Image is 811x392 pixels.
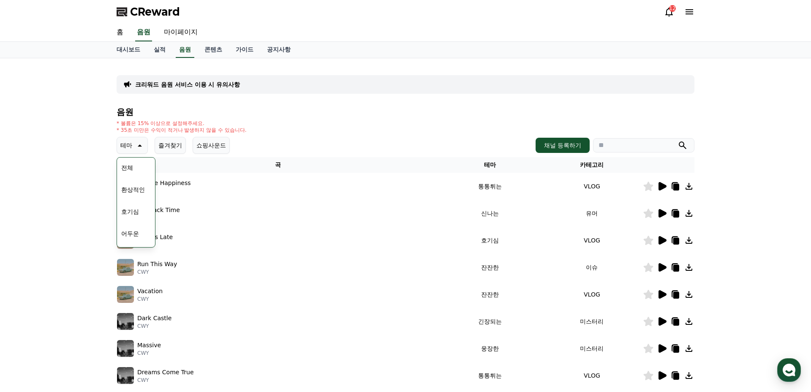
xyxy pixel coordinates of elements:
td: 미스터리 [541,335,643,362]
td: 호기심 [439,227,541,254]
span: CReward [130,5,180,19]
span: 설정 [131,280,141,287]
td: 이슈 [541,254,643,281]
td: VLOG [541,173,643,200]
th: 곡 [117,157,439,173]
td: 신나는 [439,200,541,227]
span: 홈 [27,280,32,287]
a: 설정 [109,268,162,289]
td: 유머 [541,200,643,227]
button: 즐겨찾기 [155,137,186,154]
p: CWY [137,296,163,302]
button: 호기심 [118,202,142,221]
a: 대화 [56,268,109,289]
p: CWY [137,323,171,329]
img: music [117,340,134,357]
a: 공지사항 [260,42,297,58]
td: VLOG [541,227,643,254]
img: music [117,259,134,276]
img: music [117,313,134,330]
p: Run This Way [137,260,177,269]
p: * 볼륨은 15% 이상으로 설정해주세요. [117,120,247,127]
td: 웅장한 [439,335,541,362]
p: A Little Happiness [137,179,191,188]
td: 잔잔한 [439,254,541,281]
td: VLOG [541,281,643,308]
p: CWY [137,269,177,275]
p: Dark Castle [137,314,171,323]
h4: 음원 [117,107,694,117]
button: 테마 [117,137,148,154]
button: 전체 [118,158,136,177]
a: 음원 [176,42,194,58]
button: 어두운 [118,224,142,243]
td: 잔잔한 [439,281,541,308]
a: 실적 [147,42,172,58]
img: music [117,367,134,384]
td: 통통튀는 [439,173,541,200]
a: 홈 [3,268,56,289]
p: 테마 [120,139,132,151]
a: 홈 [110,24,130,41]
a: CReward [117,5,180,19]
p: Dreams Come True [137,368,194,377]
button: 쇼핑사운드 [193,137,230,154]
a: 가이드 [229,42,260,58]
p: Massive [137,341,161,350]
a: 크리워드 음원 서비스 이용 시 유의사항 [135,80,240,89]
td: 통통튀는 [439,362,541,389]
a: 콘텐츠 [198,42,229,58]
p: CWY [137,377,194,384]
td: 긴장되는 [439,308,541,335]
td: VLOG [541,362,643,389]
div: 12 [669,5,676,12]
p: Cat Rack Time [137,206,180,215]
p: Vacation [137,287,163,296]
span: 대화 [77,281,87,288]
a: 음원 [135,24,152,41]
td: 미스터리 [541,308,643,335]
a: 대시보드 [110,42,147,58]
a: 마이페이지 [157,24,204,41]
p: CWY [137,188,191,194]
p: CWY [137,350,161,357]
button: 환상적인 [118,180,148,199]
p: * 35초 미만은 수익이 적거나 발생하지 않을 수 있습니다. [117,127,247,133]
img: music [117,286,134,303]
button: 채널 등록하기 [536,138,590,153]
th: 카테고리 [541,157,643,173]
th: 테마 [439,157,541,173]
p: CWY [137,215,180,221]
a: 12 [664,7,674,17]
